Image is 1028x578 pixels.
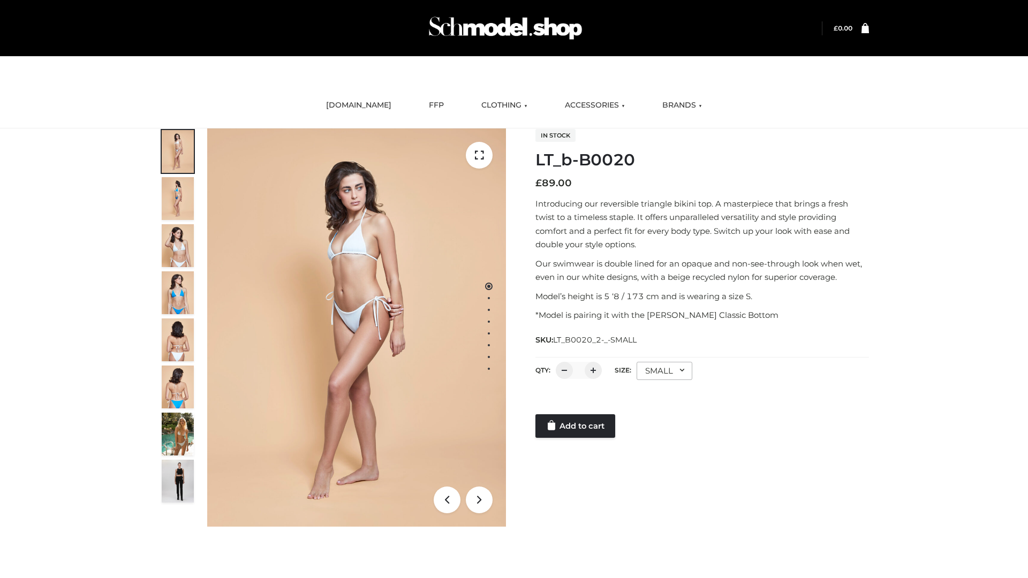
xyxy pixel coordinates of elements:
p: Introducing our reversible triangle bikini top. A masterpiece that brings a fresh twist to a time... [535,197,869,252]
label: Size: [615,366,631,374]
a: [DOMAIN_NAME] [318,94,399,117]
a: Add to cart [535,414,615,438]
label: QTY: [535,366,550,374]
img: ArielClassicBikiniTop_CloudNine_AzureSky_OW114ECO_7-scaled.jpg [162,318,194,361]
div: SMALL [637,362,692,380]
a: BRANDS [654,94,710,117]
a: CLOTHING [473,94,535,117]
span: SKU: [535,333,638,346]
span: £ [834,24,838,32]
a: FFP [421,94,452,117]
span: LT_B0020_2-_-SMALL [553,335,637,345]
a: ACCESSORIES [557,94,633,117]
h1: LT_b-B0020 [535,150,869,170]
bdi: 89.00 [535,177,572,189]
span: £ [535,177,542,189]
img: ArielClassicBikiniTop_CloudNine_AzureSky_OW114ECO_1-scaled.jpg [162,130,194,173]
img: 49df5f96394c49d8b5cbdcda3511328a.HD-1080p-2.5Mbps-49301101_thumbnail.jpg [162,460,194,503]
img: ArielClassicBikiniTop_CloudNine_AzureSky_OW114ECO_2-scaled.jpg [162,177,194,220]
img: Schmodel Admin 964 [425,7,586,49]
span: In stock [535,129,576,142]
img: Arieltop_CloudNine_AzureSky2.jpg [162,413,194,455]
img: ArielClassicBikiniTop_CloudNine_AzureSky_OW114ECO_3-scaled.jpg [162,224,194,267]
bdi: 0.00 [834,24,852,32]
img: ArielClassicBikiniTop_CloudNine_AzureSky_OW114ECO_1 [207,128,506,527]
p: Model’s height is 5 ‘8 / 173 cm and is wearing a size S. [535,290,869,303]
p: *Model is pairing it with the [PERSON_NAME] Classic Bottom [535,308,869,322]
img: ArielClassicBikiniTop_CloudNine_AzureSky_OW114ECO_4-scaled.jpg [162,271,194,314]
img: ArielClassicBikiniTop_CloudNine_AzureSky_OW114ECO_8-scaled.jpg [162,366,194,408]
p: Our swimwear is double lined for an opaque and non-see-through look when wet, even in our white d... [535,257,869,284]
a: £0.00 [834,24,852,32]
